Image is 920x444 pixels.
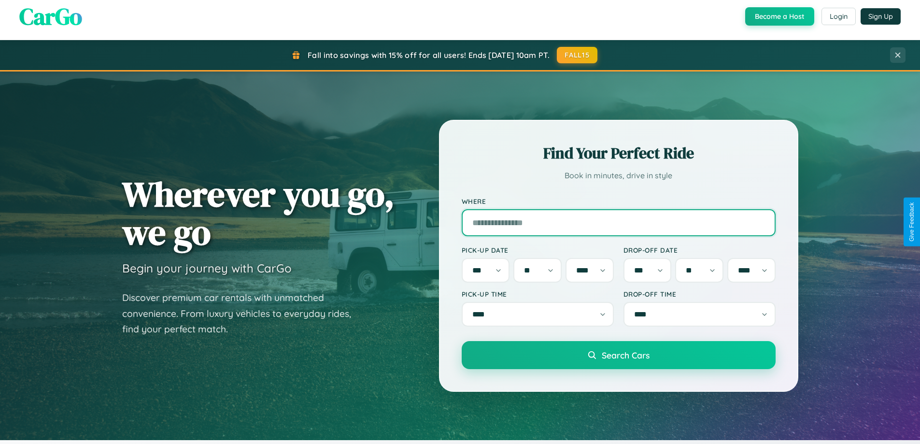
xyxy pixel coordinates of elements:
button: Login [821,8,856,25]
span: Search Cars [602,350,650,360]
label: Drop-off Time [623,290,776,298]
button: Sign Up [861,8,901,25]
label: Pick-up Date [462,246,614,254]
h2: Find Your Perfect Ride [462,143,776,164]
label: Pick-up Time [462,290,614,298]
span: CarGo [19,0,82,32]
p: Discover premium car rentals with unmatched convenience. From luxury vehicles to everyday rides, ... [122,290,364,337]
span: Fall into savings with 15% off for all users! Ends [DATE] 10am PT. [308,50,550,60]
h3: Begin your journey with CarGo [122,261,292,275]
h1: Wherever you go, we go [122,175,395,251]
p: Book in minutes, drive in style [462,169,776,183]
button: Become a Host [745,7,814,26]
div: Give Feedback [908,202,915,242]
label: Drop-off Date [623,246,776,254]
button: FALL15 [557,47,597,63]
label: Where [462,197,776,205]
button: Search Cars [462,341,776,369]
